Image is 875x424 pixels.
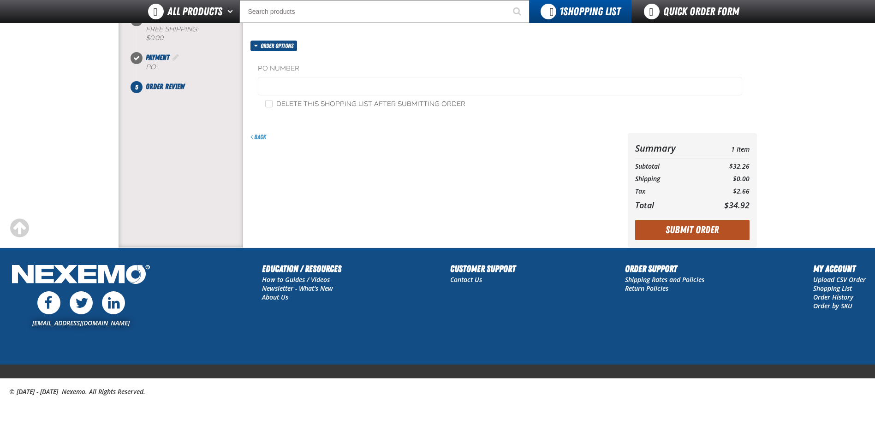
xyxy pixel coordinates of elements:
[146,25,243,43] div: Free Shipping:
[635,173,706,185] th: Shipping
[32,318,130,327] a: [EMAIL_ADDRESS][DOMAIN_NAME]
[9,262,153,289] img: Nexemo Logo
[813,293,853,301] a: Order History
[171,53,180,62] a: Edit Payment
[813,262,866,276] h2: My Account
[137,81,243,92] li: Order Review. Step 5 of 5. Not Completed
[167,3,222,20] span: All Products
[131,81,143,93] span: 5
[705,160,749,173] td: $32.26
[262,275,330,284] a: How to Guides / Videos
[705,140,749,156] td: 1 Item
[724,200,750,211] span: $34.92
[635,220,750,240] button: Submit Order
[137,14,243,52] li: Shipping Method. Step 3 of 5. Completed
[261,41,297,51] span: Order options
[146,34,163,42] strong: $0.00
[813,284,852,293] a: Shopping List
[250,133,266,141] a: Back
[705,173,749,185] td: $0.00
[560,5,563,18] strong: 1
[262,284,333,293] a: Newsletter - What's New
[635,185,706,198] th: Tax
[635,140,706,156] th: Summary
[450,262,516,276] h2: Customer Support
[262,293,288,301] a: About Us
[635,160,706,173] th: Subtotal
[258,65,742,73] label: PO Number
[625,275,704,284] a: Shipping Rates and Policies
[146,53,169,62] span: Payment
[9,218,30,238] div: Scroll to the top
[250,41,298,51] button: Order options
[635,198,706,212] th: Total
[262,262,341,276] h2: Education / Resources
[146,63,243,72] div: P.O.
[625,284,668,293] a: Return Policies
[705,185,749,198] td: $2.66
[265,100,273,107] input: Delete this shopping list after submitting order
[813,275,866,284] a: Upload CSV Order
[560,5,620,18] span: Shopping List
[450,275,482,284] a: Contact Us
[625,262,704,276] h2: Order Support
[146,82,185,91] span: Order Review
[265,100,465,109] label: Delete this shopping list after submitting order
[137,52,243,81] li: Payment. Step 4 of 5. Completed
[813,301,852,310] a: Order by SKU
